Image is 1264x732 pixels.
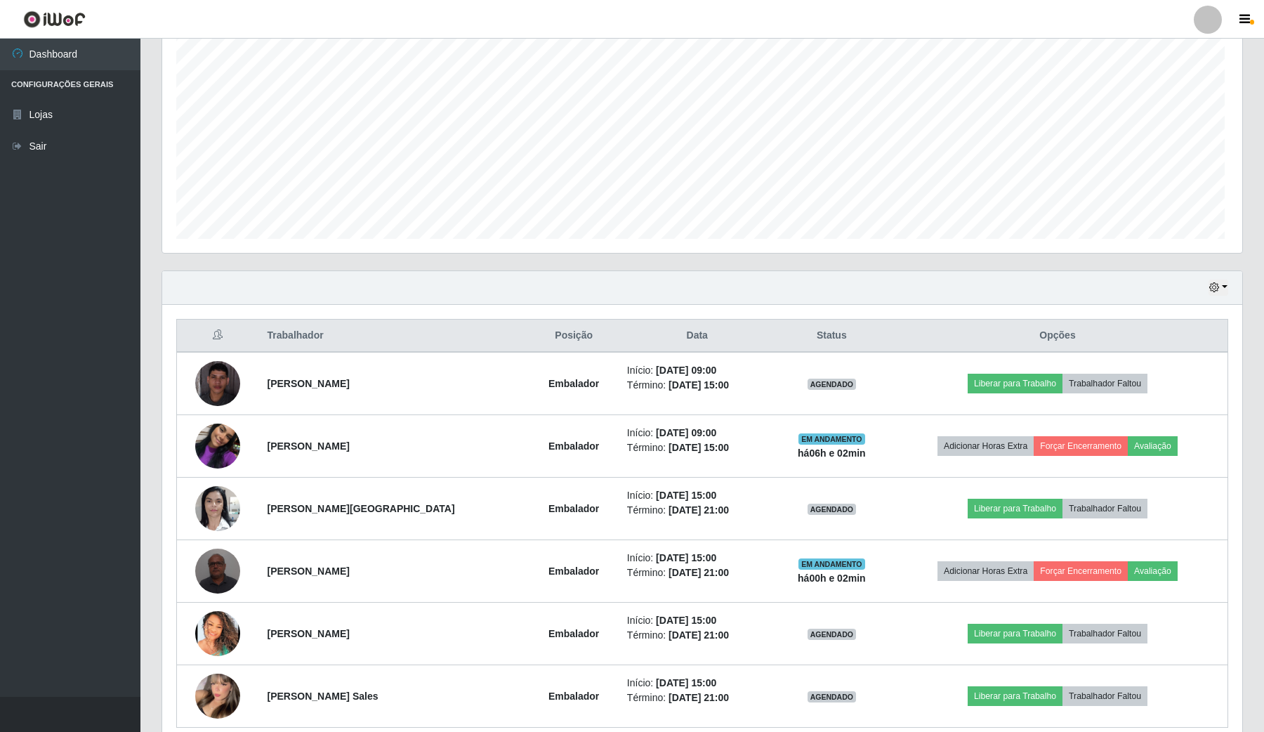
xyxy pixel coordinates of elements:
[798,433,865,445] span: EM ANDAMENTO
[627,691,768,705] li: Término:
[1062,499,1147,518] button: Trabalhador Faltou
[23,11,86,28] img: CoreUI Logo
[548,378,599,389] strong: Embalador
[627,503,768,518] li: Término:
[1062,374,1147,393] button: Trabalhador Faltou
[798,447,866,459] strong: há 06 h e 02 min
[268,691,378,702] strong: [PERSON_NAME] Sales
[195,611,240,656] img: 1712344529045.jpeg
[1128,561,1178,581] button: Avaliação
[548,566,599,577] strong: Embalador
[268,566,350,577] strong: [PERSON_NAME]
[195,406,240,486] img: 1704842067547.jpeg
[656,365,716,376] time: [DATE] 09:00
[627,426,768,440] li: Início:
[656,677,716,688] time: [DATE] 15:00
[627,628,768,643] li: Término:
[937,561,1034,581] button: Adicionar Horas Extra
[656,615,716,626] time: [DATE] 15:00
[627,676,768,691] li: Início:
[1062,624,1147,643] button: Trabalhador Faltou
[656,427,716,438] time: [DATE] 09:00
[669,692,729,703] time: [DATE] 21:00
[968,624,1062,643] button: Liberar para Trabalho
[268,503,455,514] strong: [PERSON_NAME][GEOGRAPHIC_DATA]
[268,628,350,639] strong: [PERSON_NAME]
[669,442,729,453] time: [DATE] 15:00
[669,504,729,516] time: [DATE] 21:00
[1034,436,1128,456] button: Forçar Encerramento
[548,503,599,514] strong: Embalador
[627,551,768,566] li: Início:
[669,567,729,578] time: [DATE] 21:00
[195,361,240,406] img: 1692486296584.jpeg
[808,504,857,515] span: AGENDADO
[627,613,768,628] li: Início:
[656,490,716,501] time: [DATE] 15:00
[627,378,768,393] li: Término:
[627,566,768,580] li: Término:
[548,440,599,452] strong: Embalador
[619,320,776,353] th: Data
[627,440,768,455] li: Término:
[259,320,529,353] th: Trabalhador
[195,665,240,727] img: 1752756921028.jpeg
[268,440,350,452] strong: [PERSON_NAME]
[888,320,1227,353] th: Opções
[1034,561,1128,581] button: Forçar Encerramento
[656,552,716,563] time: [DATE] 15:00
[798,573,866,584] strong: há 00 h e 02 min
[669,379,729,391] time: [DATE] 15:00
[627,363,768,378] li: Início:
[968,499,1062,518] button: Liberar para Trabalho
[808,691,857,702] span: AGENDADO
[1128,436,1178,456] button: Avaliação
[968,374,1062,393] button: Liberar para Trabalho
[529,320,618,353] th: Posição
[968,686,1062,706] button: Liberar para Trabalho
[798,558,865,570] span: EM ANDAMENTO
[808,379,857,390] span: AGENDADO
[937,436,1034,456] button: Adicionar Horas Extra
[1062,686,1147,706] button: Trabalhador Faltou
[776,320,888,353] th: Status
[268,378,350,389] strong: [PERSON_NAME]
[548,691,599,702] strong: Embalador
[195,478,240,538] img: 1694453372238.jpeg
[548,628,599,639] strong: Embalador
[808,629,857,640] span: AGENDADO
[195,541,240,601] img: 1696633229263.jpeg
[669,629,729,641] time: [DATE] 21:00
[627,488,768,503] li: Início:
